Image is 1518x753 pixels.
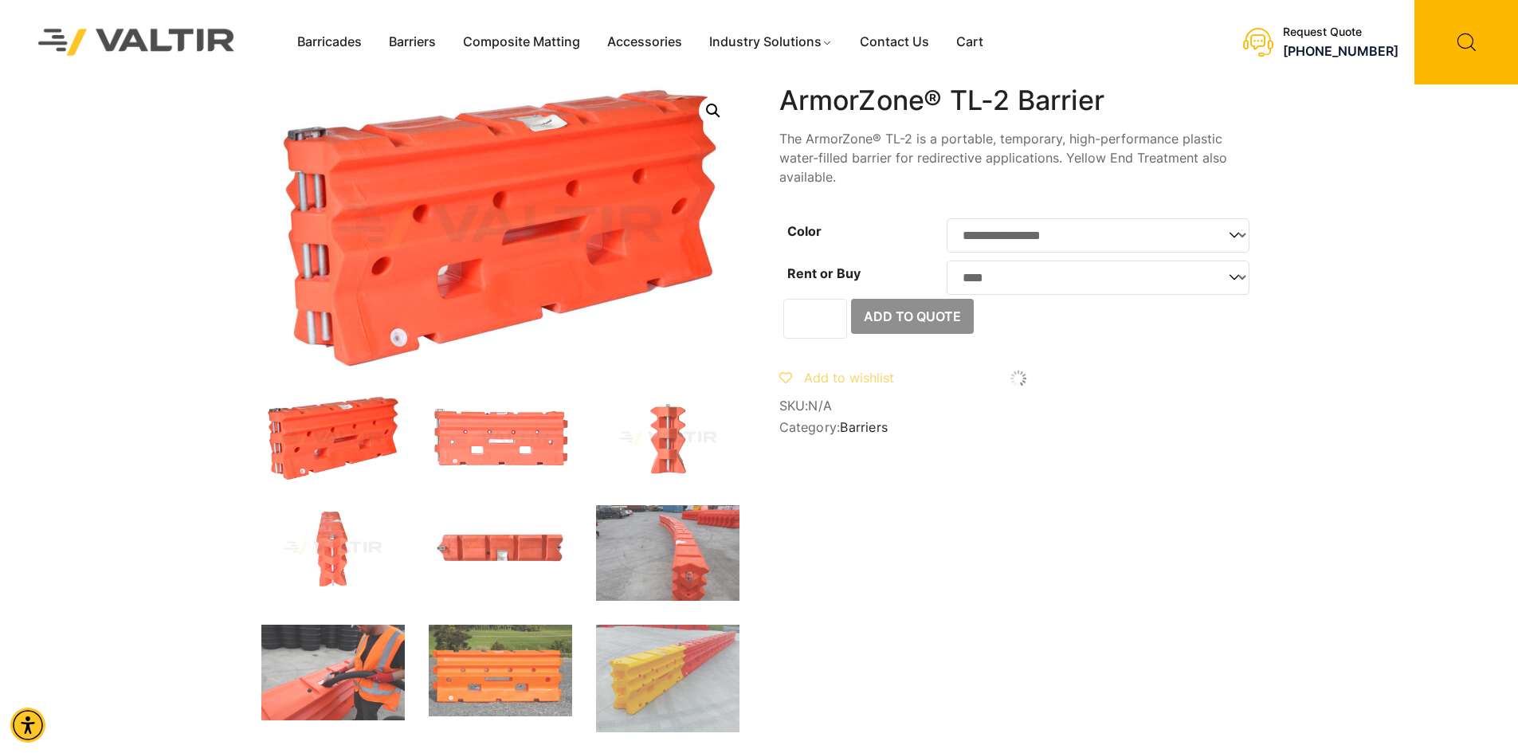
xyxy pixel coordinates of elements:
[261,625,405,720] img: A person in an orange safety vest and gloves is using a hose connected to an orange container, wi...
[1283,43,1398,59] a: call (888) 496-3625
[840,419,888,435] a: Barriers
[696,30,846,54] a: Industry Solutions
[596,505,739,601] img: A curved line of bright orange traffic barriers on a concrete surface, with additional barriers s...
[808,398,832,414] span: N/A
[779,129,1257,186] p: The ArmorZone® TL-2 is a portable, temporary, high-performance plastic water-filled barrier for r...
[596,625,739,732] img: A long, segmented barrier in yellow and red, placed on a concrete surface, likely for traffic con...
[779,84,1257,117] h1: ArmorZone® TL-2 Barrier
[284,30,375,54] a: Barricades
[429,625,572,716] img: An orange plastic barrier with holes, set against a green landscape with trees and sheep in the b...
[846,30,943,54] a: Contact Us
[783,299,847,339] input: Product quantity
[596,395,739,481] img: An orange, zigzag-shaped object with a central metal rod, likely a weight or stabilizer for equip...
[429,505,572,591] img: An orange highway barrier with markings, featuring a metal attachment point and safety information.
[779,420,1257,435] span: Category:
[261,505,405,591] img: An orange traffic barrier with a modular design, featuring interlocking sections and a metal conn...
[787,223,822,239] label: Color
[851,299,974,334] button: Add to Quote
[10,708,45,743] div: Accessibility Menu
[429,395,572,481] img: An orange plastic component with various holes and slots, likely used in construction or machinery.
[594,30,696,54] a: Accessories
[449,30,594,54] a: Composite Matting
[1283,25,1398,39] div: Request Quote
[375,30,449,54] a: Barriers
[779,398,1257,414] span: SKU:
[699,96,728,125] a: Open this option
[787,265,861,281] label: Rent or Buy
[261,395,405,481] img: An orange traffic barrier with a textured surface and multiple holes for securing or connecting.
[18,8,256,76] img: Valtir Rentals
[943,30,997,54] a: Cart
